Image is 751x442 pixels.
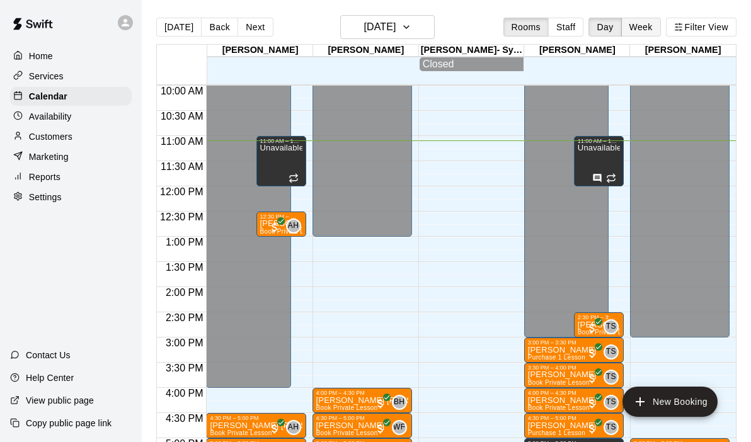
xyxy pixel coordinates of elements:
div: Trae Santos [604,395,619,410]
a: Settings [10,188,132,207]
span: TS [606,320,616,333]
a: Home [10,47,132,65]
span: All customers have paid [586,397,599,410]
button: Filter View [666,18,737,37]
span: All customers have paid [586,347,599,360]
div: 11:00 AM – 12:00 PM: Unavailable [256,136,306,186]
p: Services [29,70,64,82]
div: 11:00 AM – 12:00 PM [578,138,620,144]
span: Book Private Lesson [260,228,322,235]
div: 4:30 PM – 5:00 PM [210,415,302,421]
div: [PERSON_NAME] [630,45,736,57]
div: Trae Santos [604,370,619,385]
button: Week [621,18,661,37]
span: 11:00 AM [158,136,207,147]
a: Reports [10,167,132,186]
div: 4:00 PM – 4:30 PM [528,390,620,396]
span: 1:30 PM [163,262,207,273]
span: 10:30 AM [158,111,207,122]
span: Book Private Lesson [528,379,590,386]
button: Back [201,18,238,37]
span: Trae Santos [609,319,619,334]
p: Copy public page link [26,417,112,429]
span: 4:30 PM [163,413,207,424]
span: TS [606,371,616,383]
div: 4:30 PM – 5:00 PM [316,415,408,421]
span: TS [606,421,616,434]
span: Recurring event [289,173,299,183]
span: All customers have paid [586,322,599,334]
div: 3:30 PM – 4:00 PM [528,365,620,371]
button: add [622,387,718,417]
div: Andrew Hill [286,420,301,435]
p: Marketing [29,150,69,163]
span: AH [288,421,299,434]
span: TS [606,396,616,409]
div: 4:00 PM – 4:30 PM: Book Private Lesson [312,388,412,413]
p: Reports [29,171,60,183]
span: All customers have paid [374,422,387,435]
a: Marketing [10,147,132,166]
div: [PERSON_NAME] [207,45,313,57]
span: Andrew Hill [291,420,301,435]
button: Next [238,18,273,37]
span: Trae Santos [609,395,619,410]
div: 12:30 PM – 1:00 PM [260,213,302,220]
span: Book Private Lesson [578,329,639,336]
div: [PERSON_NAME]- Sylacauga [419,45,525,57]
div: 3:30 PM – 4:00 PM: Book Private Lesson [524,363,624,388]
p: Contact Us [26,349,71,361]
div: 11:00 AM – 12:00 PM: Unavailable [574,136,624,186]
div: 4:30 PM – 5:00 PM: Book Private Lesson [206,413,306,438]
div: Services [10,67,132,86]
span: All customers have paid [268,221,281,234]
span: WF [393,421,405,434]
button: [DATE] [340,15,435,39]
p: View public page [26,394,94,407]
div: Trae Santos [604,344,619,360]
div: Availability [10,107,132,126]
span: TS [606,346,616,358]
button: Staff [548,18,584,37]
p: Home [29,50,53,62]
span: 12:00 PM [157,186,206,197]
span: 10:00 AM [158,86,207,96]
div: 4:30 PM – 5:00 PM: Book Private Lesson [312,413,412,438]
span: Will Fulmer [397,420,407,435]
div: 2:30 PM – 3:00 PM [578,314,620,320]
div: 12:30 PM – 1:00 PM: Book Private Lesson [256,212,306,237]
span: 1:00 PM [163,237,207,247]
a: Calendar [10,87,132,106]
span: Purchase 1 Lesson [528,429,585,436]
span: 11:30 AM [158,161,207,172]
div: 4:30 PM – 5:00 PM: Purchase 1 Lesson [524,413,624,438]
p: Calendar [29,90,67,103]
span: Trae Santos [609,370,619,385]
span: All customers have paid [374,397,387,410]
div: 3:00 PM – 3:30 PM [528,339,620,346]
div: [PERSON_NAME] [524,45,630,57]
span: 12:30 PM [157,212,206,222]
span: Book Private Lesson [528,404,590,411]
p: Customers [29,130,72,143]
div: Closed [423,59,521,70]
div: Brock Hill [392,395,407,410]
span: All customers have paid [268,422,281,435]
span: Book Private Lesson [316,404,378,411]
span: Book Private Lesson [210,429,272,436]
div: 4:00 PM – 4:30 PM: Book Private Lesson [524,388,624,413]
a: Customers [10,127,132,146]
span: AH [288,220,299,232]
h6: [DATE] [364,18,396,36]
div: Will Fulmer [392,420,407,435]
span: Trae Santos [609,420,619,435]
div: Trae Santos [604,319,619,334]
span: Brock Hill [397,395,407,410]
div: 2:30 PM – 3:00 PM: Book Private Lesson [574,312,624,337]
div: Andrew Hill [286,218,301,234]
div: [PERSON_NAME] [313,45,419,57]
